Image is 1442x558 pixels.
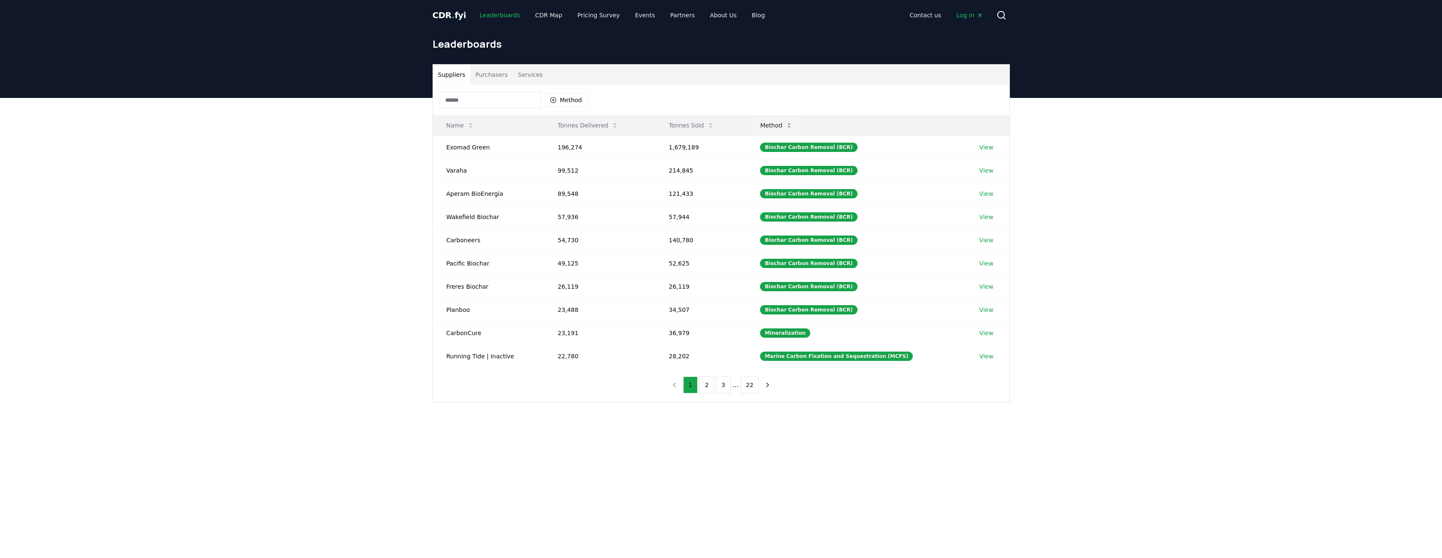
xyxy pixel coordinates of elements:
td: 140,780 [655,228,747,252]
td: 23,488 [544,298,655,321]
td: 121,433 [655,182,747,205]
td: 52,625 [655,252,747,275]
td: 89,548 [544,182,655,205]
button: Services [513,65,548,85]
h1: Leaderboards [433,37,1010,51]
td: Freres Biochar [433,275,544,298]
td: Exomad Green [433,135,544,159]
a: Contact us [903,8,948,23]
button: Name [440,117,481,134]
td: 23,191 [544,321,655,344]
td: 26,119 [544,275,655,298]
td: Wakefield Biochar [433,205,544,228]
a: View [979,306,993,314]
td: 26,119 [655,275,747,298]
td: 1,679,189 [655,135,747,159]
a: Events [628,8,662,23]
button: Tonnes Sold [662,117,721,134]
td: 196,274 [544,135,655,159]
td: 54,730 [544,228,655,252]
span: CDR fyi [433,10,466,20]
td: 28,202 [655,344,747,368]
div: Biochar Carbon Removal (BCR) [760,166,857,175]
div: Biochar Carbon Removal (BCR) [760,236,857,245]
a: Log in [950,8,989,23]
nav: Main [903,8,989,23]
div: Biochar Carbon Removal (BCR) [760,259,857,268]
button: Method [544,93,588,107]
a: About Us [703,8,743,23]
nav: Main [473,8,771,23]
a: View [979,329,993,337]
button: Method [753,117,799,134]
button: next page [760,377,775,393]
button: Suppliers [433,65,471,85]
a: Blog [745,8,772,23]
td: CarbonCure [433,321,544,344]
td: Planboo [433,298,544,321]
a: View [979,213,993,221]
a: CDR.fyi [433,9,466,21]
a: Pricing Survey [571,8,626,23]
span: Log in [956,11,982,19]
a: View [979,259,993,268]
td: Carboneers [433,228,544,252]
td: Varaha [433,159,544,182]
a: View [979,190,993,198]
td: 36,979 [655,321,747,344]
a: Partners [663,8,701,23]
a: View [979,166,993,175]
div: Biochar Carbon Removal (BCR) [760,189,857,198]
td: 49,125 [544,252,655,275]
button: 22 [741,377,759,393]
div: Biochar Carbon Removal (BCR) [760,282,857,291]
td: 214,845 [655,159,747,182]
div: Marine Carbon Fixation and Sequestration (MCFS) [760,352,913,361]
a: View [979,352,993,360]
td: Aperam BioEnergia [433,182,544,205]
li: ... [732,380,739,390]
td: 22,780 [544,344,655,368]
span: . [452,10,455,20]
button: 2 [699,377,714,393]
div: Biochar Carbon Removal (BCR) [760,143,857,152]
a: CDR Map [528,8,569,23]
button: Purchasers [470,65,513,85]
button: Tonnes Delivered [551,117,625,134]
td: 57,944 [655,205,747,228]
td: Running Tide | Inactive [433,344,544,368]
div: Mineralization [760,328,810,338]
div: Biochar Carbon Removal (BCR) [760,305,857,314]
td: 34,507 [655,298,747,321]
td: 99,512 [544,159,655,182]
div: Biochar Carbon Removal (BCR) [760,212,857,222]
td: Pacific Biochar [433,252,544,275]
a: View [979,143,993,152]
a: Leaderboards [473,8,527,23]
a: View [979,282,993,291]
button: 3 [716,377,730,393]
td: 57,936 [544,205,655,228]
a: View [979,236,993,244]
button: 1 [683,377,698,393]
